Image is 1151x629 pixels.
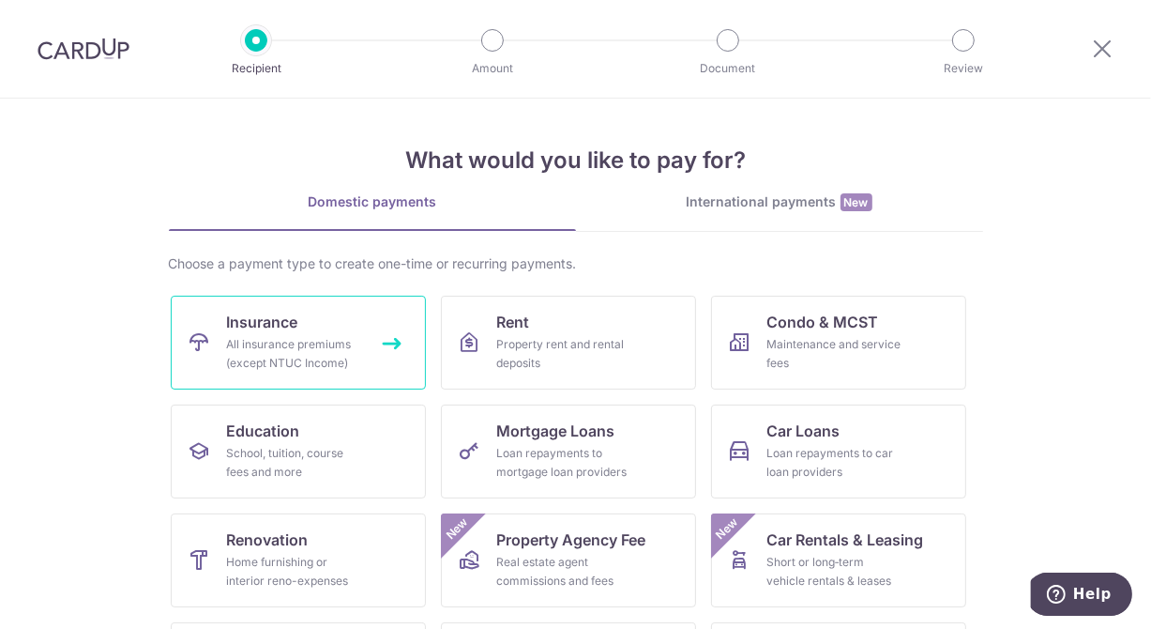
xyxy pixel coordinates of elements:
[711,296,966,390] a: Condo & MCSTMaintenance and service fees
[227,335,362,373] div: All insurance premiums (except NTUC Income)
[767,335,902,373] div: Maintenance and service fees
[38,38,129,60] img: CardUp
[441,514,696,607] a: Property Agency FeeReal estate agent commissions and feesNew
[841,193,872,211] span: New
[227,444,362,482] div: School, tuition, course fees and more
[894,59,1033,78] p: Review
[441,296,696,390] a: RentProperty rent and rental deposits
[767,444,902,482] div: Loan repayments to car loan providers
[767,529,924,551] span: Car Rentals & Leasing
[227,529,309,551] span: Renovation
[171,405,426,499] a: EducationSchool, tuition, course fees and more
[169,254,983,273] div: Choose a payment type to create one-time or recurring payments.
[497,529,646,551] span: Property Agency Fee
[42,13,81,30] span: Help
[576,192,983,212] div: International payments
[171,296,426,390] a: InsuranceAll insurance premiums (except NTUC Income)
[497,420,615,442] span: Mortgage Loans
[169,192,576,211] div: Domestic payments
[171,514,426,607] a: RenovationHome furnishing or interior reno-expenses
[187,59,326,78] p: Recipient
[711,514,966,607] a: Car Rentals & LeasingShort or long‑term vehicle rentals & leasesNew
[441,405,696,499] a: Mortgage LoansLoan repayments to mortgage loan providers
[497,444,632,482] div: Loan repayments to mortgage loan providers
[227,420,300,442] span: Education
[423,59,562,78] p: Amount
[169,144,983,177] h4: What would you like to pay for?
[227,311,298,333] span: Insurance
[711,405,966,499] a: Car LoansLoan repayments to car loan providers
[227,553,362,591] div: Home furnishing or interior reno-expenses
[659,59,797,78] p: Document
[497,553,632,591] div: Real estate agent commissions and fees
[497,311,530,333] span: Rent
[1031,573,1132,620] iframe: Opens a widget where you can find more information
[767,420,841,442] span: Car Loans
[711,514,742,545] span: New
[441,514,472,545] span: New
[497,335,632,373] div: Property rent and rental deposits
[767,553,902,591] div: Short or long‑term vehicle rentals & leases
[767,311,879,333] span: Condo & MCST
